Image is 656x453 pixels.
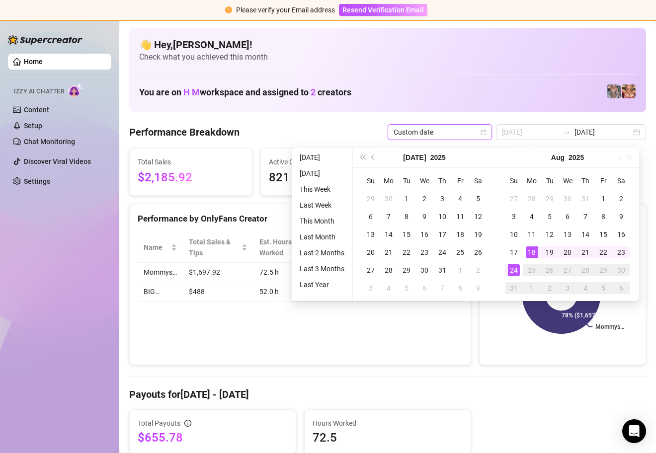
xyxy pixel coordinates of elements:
[380,279,398,297] td: 2025-08-04
[594,172,612,190] th: Fr
[362,226,380,243] td: 2025-07-13
[418,246,430,258] div: 23
[469,261,487,279] td: 2025-08-02
[139,87,351,98] h1: You are on workspace and assigned to creators
[576,261,594,279] td: 2025-08-28
[523,261,541,279] td: 2025-08-25
[523,243,541,261] td: 2025-08-18
[436,193,448,205] div: 3
[526,282,538,294] div: 1
[508,211,520,223] div: 3
[296,167,348,179] li: [DATE]
[436,211,448,223] div: 10
[469,172,487,190] th: Sa
[454,211,466,223] div: 11
[472,264,484,276] div: 2
[362,172,380,190] th: Su
[622,419,646,443] div: Open Intercom Messenger
[401,228,412,240] div: 15
[436,246,448,258] div: 24
[594,261,612,279] td: 2025-08-29
[579,193,591,205] div: 31
[398,190,415,208] td: 2025-07-01
[415,243,433,261] td: 2025-07-23
[296,183,348,195] li: This Week
[451,279,469,297] td: 2025-08-08
[14,87,64,96] span: Izzy AI Chatter
[380,208,398,226] td: 2025-07-07
[138,430,288,446] span: $655.78
[559,190,576,208] td: 2025-07-30
[597,228,609,240] div: 15
[505,208,523,226] td: 2025-08-03
[433,243,451,261] td: 2025-07-24
[24,122,42,130] a: Setup
[526,193,538,205] div: 28
[502,127,559,138] input: Start date
[523,190,541,208] td: 2025-07-28
[576,172,594,190] th: Th
[576,208,594,226] td: 2025-08-07
[612,279,630,297] td: 2025-09-06
[296,279,348,291] li: Last Year
[544,211,556,223] div: 5
[526,211,538,223] div: 4
[129,125,240,139] h4: Performance Breakdown
[296,151,348,163] li: [DATE]
[296,231,348,243] li: Last Month
[469,226,487,243] td: 2025-07-19
[394,125,486,140] span: Custom date
[508,228,520,240] div: 10
[383,246,395,258] div: 21
[380,261,398,279] td: 2025-07-28
[365,193,377,205] div: 29
[342,6,424,14] span: Resend Verification Email
[451,226,469,243] td: 2025-07-18
[562,264,574,276] div: 27
[472,246,484,258] div: 26
[612,261,630,279] td: 2025-08-30
[401,264,412,276] div: 29
[436,282,448,294] div: 7
[380,226,398,243] td: 2025-07-14
[362,261,380,279] td: 2025-07-27
[138,418,180,429] span: Total Payouts
[594,279,612,297] td: 2025-09-05
[576,243,594,261] td: 2025-08-21
[505,261,523,279] td: 2025-08-24
[472,193,484,205] div: 5
[541,208,559,226] td: 2025-08-05
[612,243,630,261] td: 2025-08-23
[398,208,415,226] td: 2025-07-08
[183,282,253,302] td: $488
[138,232,183,263] th: Name
[401,211,412,223] div: 8
[559,172,576,190] th: We
[433,172,451,190] th: Th
[615,211,627,223] div: 9
[183,232,253,263] th: Total Sales & Tips
[433,279,451,297] td: 2025-08-07
[541,226,559,243] td: 2025-08-12
[415,261,433,279] td: 2025-07-30
[559,226,576,243] td: 2025-08-13
[574,127,631,138] input: End date
[139,52,636,63] span: Check what you achieved this month
[418,264,430,276] div: 30
[313,418,463,429] span: Hours Worked
[597,282,609,294] div: 5
[562,246,574,258] div: 20
[398,172,415,190] th: Tu
[615,228,627,240] div: 16
[259,236,311,258] div: Est. Hours Worked
[469,208,487,226] td: 2025-07-12
[615,193,627,205] div: 2
[541,172,559,190] th: Tu
[380,172,398,190] th: Mo
[576,190,594,208] td: 2025-07-31
[505,279,523,297] td: 2025-08-31
[313,430,463,446] span: 72.5
[472,228,484,240] div: 19
[563,128,571,136] span: swap-right
[544,228,556,240] div: 12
